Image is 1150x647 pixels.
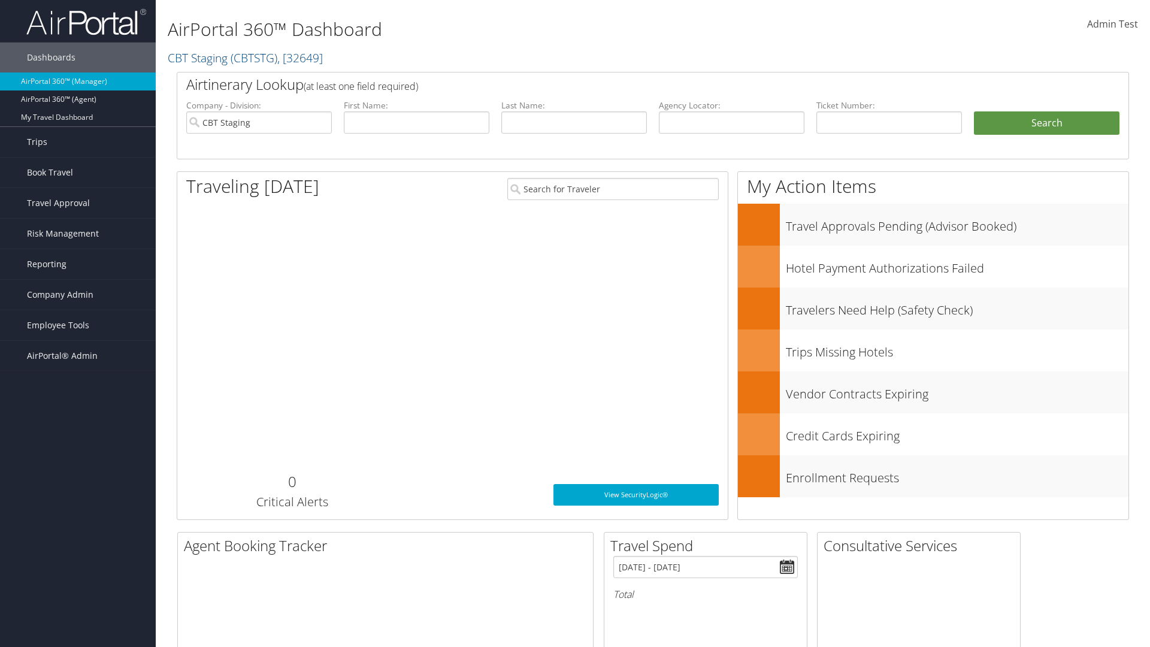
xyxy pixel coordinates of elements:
span: Travel Approval [27,188,90,218]
a: Travelers Need Help (Safety Check) [738,288,1128,329]
label: First Name: [344,99,489,111]
span: Company Admin [27,280,93,310]
h3: Travel Approvals Pending (Advisor Booked) [786,212,1128,235]
label: Last Name: [501,99,647,111]
h6: Total [613,588,798,601]
h3: Enrollment Requests [786,464,1128,486]
label: Company - Division: [186,99,332,111]
input: Search for Traveler [507,178,719,200]
h2: Airtinerary Lookup [186,74,1040,95]
span: Book Travel [27,158,73,188]
span: (at least one field required) [304,80,418,93]
h2: Travel Spend [610,536,807,556]
span: ( CBTSTG ) [231,50,277,66]
h2: Consultative Services [824,536,1020,556]
h2: 0 [186,471,398,492]
a: CBT Staging [168,50,323,66]
span: AirPortal® Admin [27,341,98,371]
span: Reporting [27,249,66,279]
h3: Vendor Contracts Expiring [786,380,1128,403]
h3: Critical Alerts [186,494,398,510]
h3: Travelers Need Help (Safety Check) [786,296,1128,319]
span: Risk Management [27,219,99,249]
img: airportal-logo.png [26,8,146,36]
span: Dashboards [27,43,75,72]
a: Hotel Payment Authorizations Failed [738,246,1128,288]
h3: Trips Missing Hotels [786,338,1128,361]
a: Vendor Contracts Expiring [738,371,1128,413]
h2: Agent Booking Tracker [184,536,593,556]
label: Ticket Number: [816,99,962,111]
span: Employee Tools [27,310,89,340]
h3: Credit Cards Expiring [786,422,1128,445]
a: Enrollment Requests [738,455,1128,497]
span: Trips [27,127,47,157]
h1: Traveling [DATE] [186,174,319,199]
a: View SecurityLogic® [553,484,719,506]
h1: My Action Items [738,174,1128,199]
h1: AirPortal 360™ Dashboard [168,17,815,42]
label: Agency Locator: [659,99,804,111]
button: Search [974,111,1119,135]
span: , [ 32649 ] [277,50,323,66]
a: Admin Test [1087,6,1138,43]
h3: Hotel Payment Authorizations Failed [786,254,1128,277]
a: Credit Cards Expiring [738,413,1128,455]
a: Trips Missing Hotels [738,329,1128,371]
a: Travel Approvals Pending (Advisor Booked) [738,204,1128,246]
span: Admin Test [1087,17,1138,31]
